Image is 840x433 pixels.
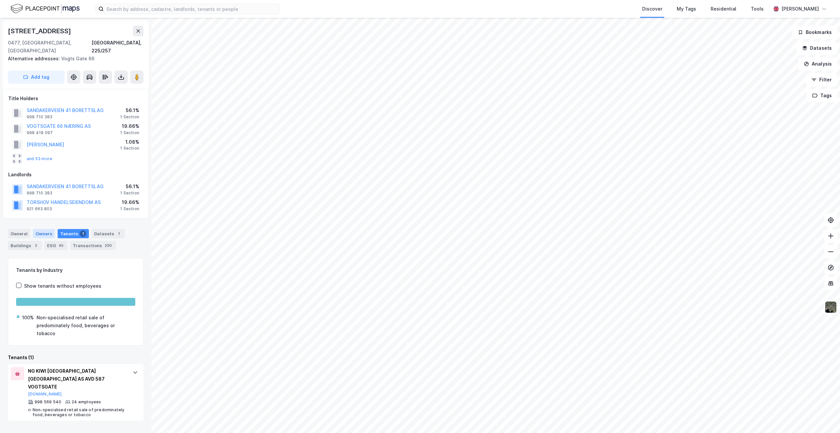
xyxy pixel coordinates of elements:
div: ESG [44,241,67,250]
div: Show tenants without employees [24,282,101,290]
div: 56.1% [120,183,139,190]
div: 1 Section [120,114,139,120]
div: Non-specialised retail sale of predominately food, beverages or tobacco [37,314,135,337]
div: 921 663 803 [27,206,52,212]
div: 1 Section [120,206,139,212]
div: Tools [751,5,764,13]
div: 998 710 383 [27,190,52,196]
button: [DOMAIN_NAME] [28,391,62,397]
iframe: Chat Widget [807,401,840,433]
div: NG KIWI [GEOGRAPHIC_DATA] [GEOGRAPHIC_DATA] AS AVD 587 VOGTSGATE [28,367,126,391]
div: 0477, [GEOGRAPHIC_DATA], [GEOGRAPHIC_DATA] [8,39,92,55]
div: 19.66% [120,198,139,206]
div: Buildings [8,241,42,250]
div: Tenants [58,229,89,238]
div: [STREET_ADDRESS] [8,26,72,36]
div: Non-specialised retail sale of predominately food, beverages or tobacco [33,407,126,418]
div: 1 [80,230,86,237]
div: 1 [116,230,122,237]
button: Add tag [8,71,65,84]
div: 1.08% [120,138,139,146]
div: 998 569 540 [35,399,61,405]
span: Alternative addresses: [8,56,61,61]
div: Tenants by Industry [16,266,135,274]
input: Search by address, cadastre, landlords, tenants or people [104,4,279,14]
button: Bookmarks [792,26,837,39]
div: 998 710 383 [27,114,52,120]
div: 1 Section [120,130,139,135]
div: 45 [57,242,65,249]
div: Transactions [70,241,116,250]
div: Vogts Gate 66 [8,55,138,63]
div: Datasets [92,229,125,238]
button: Datasets [797,42,837,55]
div: 24 employees [72,399,101,405]
button: Filter [806,73,837,86]
div: Landlords [8,171,143,179]
img: 9k= [825,301,837,313]
div: General [8,229,30,238]
img: logo.f888ab2527a4732fd821a326f86c7f29.svg [11,3,80,14]
div: Title Holders [8,95,143,102]
div: Tenants (1) [8,354,144,361]
div: 230 [103,242,113,249]
div: My Tags [677,5,696,13]
button: Analysis [798,57,837,71]
div: 2 [33,242,39,249]
div: Residential [711,5,736,13]
button: Tags [807,89,837,102]
div: Discover [642,5,662,13]
div: [PERSON_NAME] [781,5,819,13]
div: 1 Section [120,146,139,151]
div: 56.1% [120,106,139,114]
div: 100% [22,314,34,322]
div: 19.66% [120,122,139,130]
div: [GEOGRAPHIC_DATA], 225/257 [92,39,144,55]
div: 1 Section [120,190,139,196]
div: 998 418 097 [27,130,53,135]
div: Owners [33,229,55,238]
